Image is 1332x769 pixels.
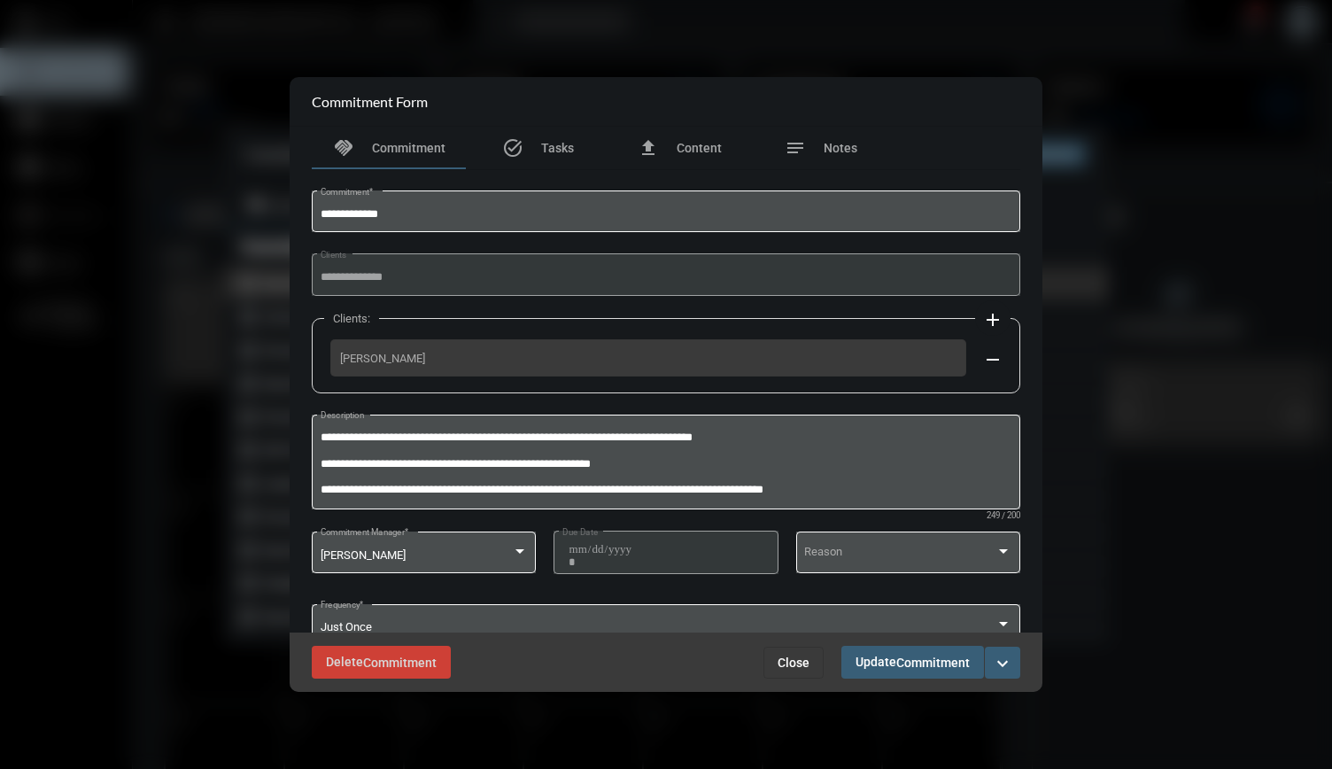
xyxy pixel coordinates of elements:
[541,141,574,155] span: Tasks
[321,548,406,562] span: [PERSON_NAME]
[372,141,445,155] span: Commitment
[841,646,984,679] button: UpdateCommitment
[763,647,824,679] button: Close
[785,137,806,159] mat-icon: notes
[321,620,372,633] span: Just Once
[987,511,1020,521] mat-hint: 249 / 200
[982,349,1003,370] mat-icon: remove
[324,312,379,325] label: Clients:
[896,656,970,670] span: Commitment
[333,137,354,159] mat-icon: handshake
[778,656,809,670] span: Close
[982,309,1003,330] mat-icon: add
[363,656,437,670] span: Commitment
[312,93,428,110] h2: Commitment Form
[502,137,523,159] mat-icon: task_alt
[638,137,659,159] mat-icon: file_upload
[326,655,437,669] span: Delete
[992,653,1013,674] mat-icon: expand_more
[312,646,451,679] button: DeleteCommitment
[677,141,722,155] span: Content
[340,352,956,365] span: [PERSON_NAME]
[856,655,970,669] span: Update
[824,141,857,155] span: Notes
